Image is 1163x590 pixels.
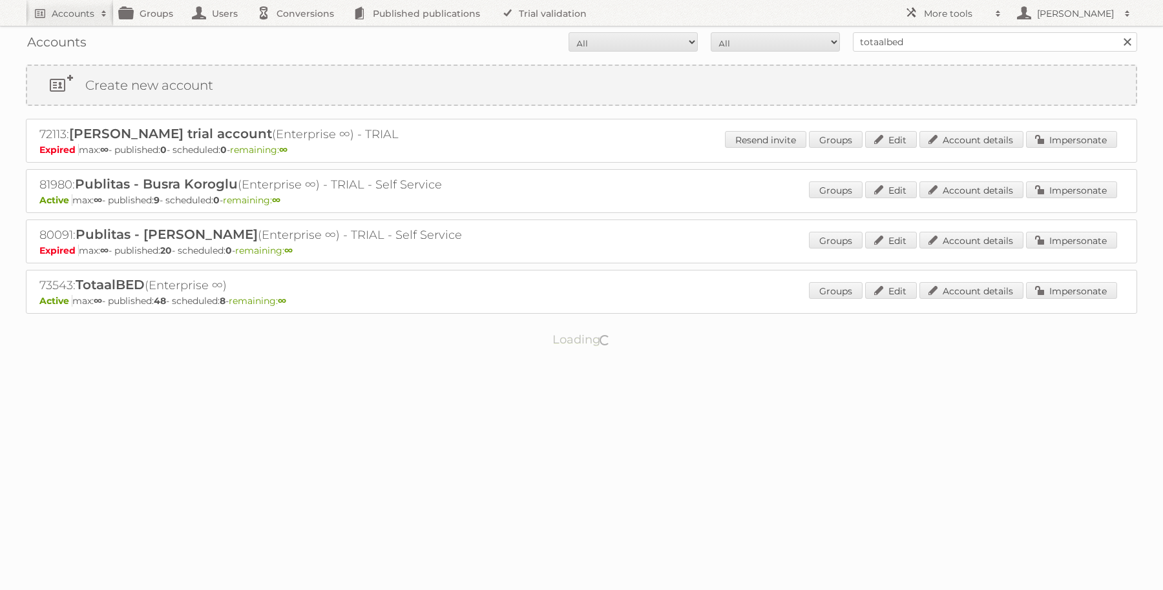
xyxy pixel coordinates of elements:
[1034,7,1118,20] h2: [PERSON_NAME]
[278,295,286,307] strong: ∞
[75,176,238,192] span: Publitas - Busra Koroglu
[865,181,917,198] a: Edit
[230,144,288,156] span: remaining:
[809,181,863,198] a: Groups
[865,232,917,249] a: Edit
[279,144,288,156] strong: ∞
[154,194,160,206] strong: 9
[94,295,102,307] strong: ∞
[39,227,492,243] h2: 80091: (Enterprise ∞) - TRIAL - Self Service
[1026,131,1117,148] a: Impersonate
[100,245,109,256] strong: ∞
[809,282,863,299] a: Groups
[39,277,492,294] h2: 73543: (Enterprise ∞)
[1026,181,1117,198] a: Impersonate
[39,245,1124,256] p: max: - published: - scheduled: -
[919,131,1023,148] a: Account details
[924,7,989,20] h2: More tools
[809,232,863,249] a: Groups
[100,144,109,156] strong: ∞
[1026,282,1117,299] a: Impersonate
[223,194,280,206] span: remaining:
[39,295,1124,307] p: max: - published: - scheduled: -
[76,277,145,292] span: TotaalBED
[39,144,79,156] span: Expired
[39,176,492,193] h2: 81980: (Enterprise ∞) - TRIAL - Self Service
[39,245,79,256] span: Expired
[865,131,917,148] a: Edit
[39,144,1124,156] p: max: - published: - scheduled: -
[725,131,806,148] a: Resend invite
[272,194,280,206] strong: ∞
[235,245,293,256] span: remaining:
[27,66,1136,105] a: Create new account
[225,245,232,256] strong: 0
[809,131,863,148] a: Groups
[284,245,293,256] strong: ∞
[160,144,167,156] strong: 0
[220,144,227,156] strong: 0
[94,194,102,206] strong: ∞
[39,194,1124,206] p: max: - published: - scheduled: -
[512,327,652,352] p: Loading
[229,295,286,307] span: remaining:
[919,282,1023,299] a: Account details
[1026,232,1117,249] a: Impersonate
[52,7,94,20] h2: Accounts
[76,227,258,242] span: Publitas - [PERSON_NAME]
[213,194,220,206] strong: 0
[69,126,272,141] span: [PERSON_NAME] trial account
[154,295,166,307] strong: 48
[39,126,492,143] h2: 72113: (Enterprise ∞) - TRIAL
[220,295,225,307] strong: 8
[160,245,172,256] strong: 20
[865,282,917,299] a: Edit
[919,232,1023,249] a: Account details
[919,181,1023,198] a: Account details
[39,295,72,307] span: Active
[39,194,72,206] span: Active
